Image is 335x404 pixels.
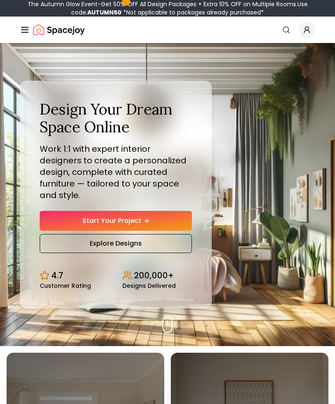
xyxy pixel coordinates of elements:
a: Spacejoy [33,22,85,38]
b: AUTUMN50 [87,8,122,17]
nav: Global [20,17,315,43]
p: Work 1:1 with expert interior designers to create a personalized design, complete with curated fu... [40,143,192,201]
div: Design stats [40,263,192,289]
span: *Not applicable to packages already purchased* [122,8,264,17]
small: Designs Delivered [122,283,176,289]
a: Explore Designs [40,234,192,253]
p: 4.7 [51,270,63,281]
p: 200,000+ [134,270,174,281]
a: Start Your Project [40,211,192,231]
h1: Design Your Dream Space Online [40,100,192,136]
small: Customer Rating [40,283,91,289]
img: Spacejoy Logo [33,22,85,38]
